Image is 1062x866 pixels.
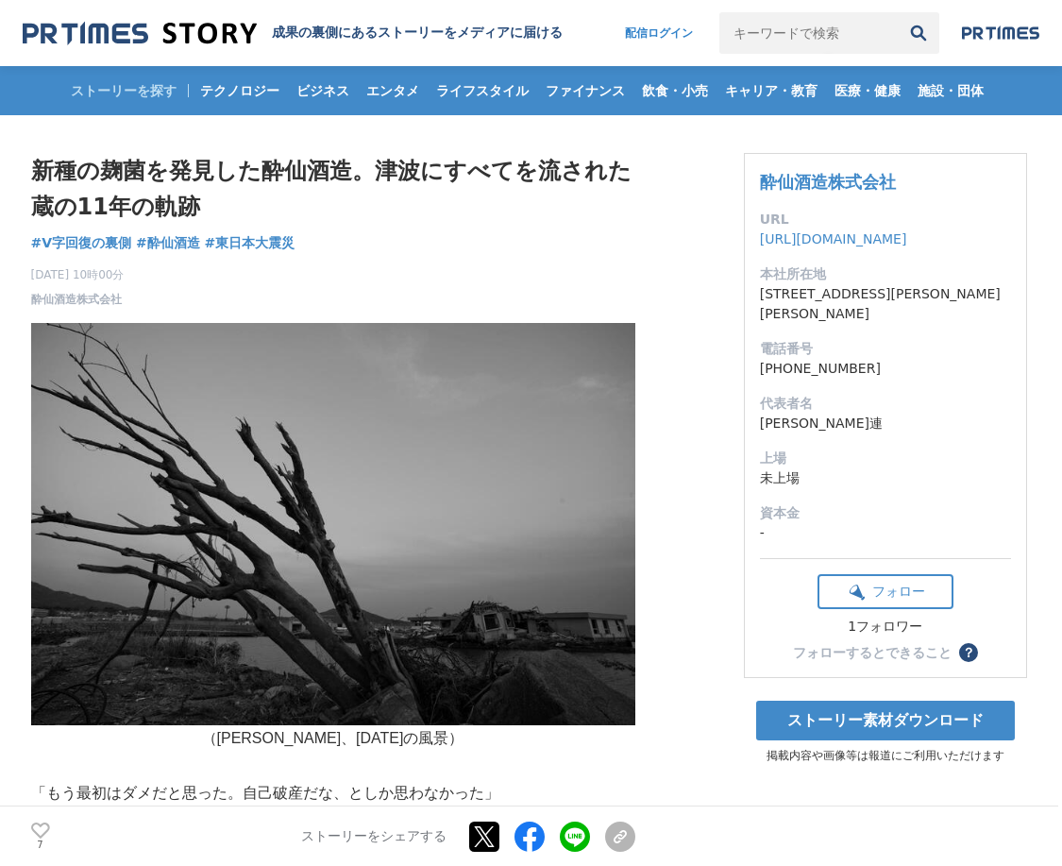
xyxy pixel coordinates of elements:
[760,468,1011,488] dd: 未上場
[31,780,635,807] p: 「もう最初はダメだと思った。自己破産だな、としか思わなかった」
[359,82,427,99] span: エンタメ
[289,82,357,99] span: ビジネス
[538,66,632,115] a: ファイナンス
[962,25,1039,41] img: prtimes
[31,233,132,253] a: #V字回復の裏側
[760,210,1011,229] dt: URL
[760,339,1011,359] dt: 電話番号
[910,82,991,99] span: 施設・団体
[760,231,907,246] a: [URL][DOMAIN_NAME]
[719,12,898,54] input: キーワードで検索
[205,233,295,253] a: #東日本大震災
[717,66,825,115] a: キャリア・教育
[760,394,1011,414] dt: 代表者名
[31,291,122,308] a: 酔仙酒造株式会社
[760,449,1011,468] dt: 上場
[31,153,635,226] h1: 新種の麹菌を発見した酔仙酒造。津波にすべてを流された蔵の11年の軌跡
[272,25,563,42] h2: 成果の裏側にあるストーリーをメディアに届ける
[429,66,536,115] a: ライフスタイル
[898,12,939,54] button: 検索
[827,66,908,115] a: 医療・健康
[760,503,1011,523] dt: 資本金
[31,841,50,850] p: 7
[31,725,635,753] p: （[PERSON_NAME]、[DATE]の風景）
[760,284,1011,324] dd: [STREET_ADDRESS][PERSON_NAME][PERSON_NAME]
[818,619,953,636] div: 1フォロワー
[910,66,991,115] a: 施設・団体
[538,82,632,99] span: ファイナンス
[301,828,447,845] p: ストーリーをシェアする
[634,66,716,115] a: 飲食・小売
[205,234,295,251] span: #東日本大震災
[760,414,1011,433] dd: [PERSON_NAME]連
[429,82,536,99] span: ライフスタイル
[136,233,200,253] a: #酔仙酒造
[31,234,132,251] span: #V字回復の裏側
[136,234,200,251] span: #酔仙酒造
[634,82,716,99] span: 飲食・小売
[359,66,427,115] a: エンタメ
[23,21,257,46] img: 成果の裏側にあるストーリーをメディアに届ける
[717,82,825,99] span: キャリア・教育
[760,359,1011,379] dd: [PHONE_NUMBER]
[756,701,1015,740] a: ストーリー素材ダウンロード
[744,748,1027,764] p: 掲載内容や画像等は報道にご利用いただけます
[827,82,908,99] span: 医療・健康
[760,172,896,192] a: 酔仙酒造株式会社
[793,646,952,659] div: フォローするとできること
[962,646,975,659] span: ？
[31,266,125,283] span: [DATE] 10時00分
[959,643,978,662] button: ？
[289,66,357,115] a: ビジネス
[193,66,287,115] a: テクノロジー
[31,323,635,725] img: thumbnail_4d382120-7f85-11ed-8d5e-c3a7a081888f.jpeg
[818,574,953,609] button: フォロー
[606,12,712,54] a: 配信ログイン
[23,21,563,46] a: 成果の裏側にあるストーリーをメディアに届ける 成果の裏側にあるストーリーをメディアに届ける
[193,82,287,99] span: テクノロジー
[760,523,1011,543] dd: -
[760,264,1011,284] dt: 本社所在地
